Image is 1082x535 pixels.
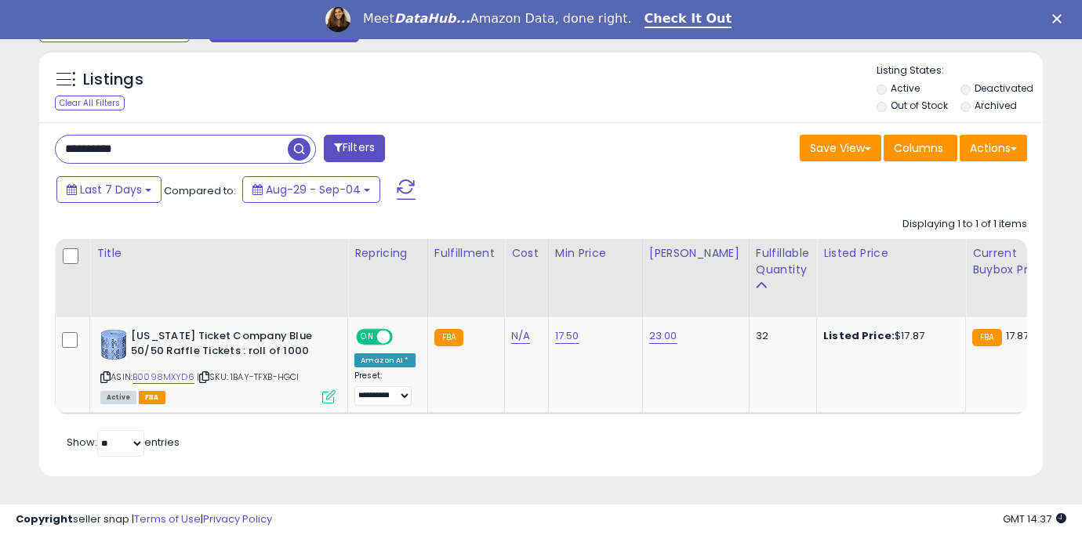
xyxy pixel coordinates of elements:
span: 2025-09-12 14:37 GMT [1003,512,1066,526]
label: Deactivated [975,81,1033,95]
span: | SKU: 1BAY-TFXB-HGCI [197,371,300,383]
button: Save View [800,135,881,161]
a: N/A [511,328,530,344]
a: Check It Out [644,11,732,28]
small: FBA [972,329,1001,346]
button: Last 7 Days [56,176,162,203]
i: DataHub... [394,11,470,26]
span: FBA [139,391,165,404]
p: Listing States: [877,63,1044,78]
button: Aug-29 - Sep-04 [242,176,380,203]
div: Current Buybox Price [972,245,1053,278]
button: Actions [960,135,1027,161]
a: 23.00 [649,328,677,344]
div: Fulfillment [434,245,498,262]
span: ON [358,331,377,344]
span: Compared to: [164,183,236,198]
span: 17.87 [1006,328,1029,343]
div: Displaying 1 to 1 of 1 items [902,217,1027,232]
div: $17.87 [823,329,953,343]
label: Active [891,81,920,95]
img: Profile image for Georgie [325,7,350,32]
a: 17.50 [555,328,579,344]
div: Title [96,245,341,262]
label: Archived [975,99,1017,112]
a: B0098MXYD6 [133,371,194,384]
div: Close [1052,14,1068,23]
span: All listings currently available for purchase on Amazon [100,391,136,404]
div: seller snap | | [16,512,272,527]
small: FBA [434,329,463,346]
div: [PERSON_NAME] [649,245,743,262]
div: Cost [511,245,542,262]
div: Meet Amazon Data, done right. [363,11,632,27]
div: Fulfillable Quantity [756,245,810,278]
button: Columns [884,135,957,161]
span: Last 7 Days [80,182,142,197]
span: Aug-29 - Sep-04 [266,182,361,197]
div: Min Price [555,245,636,262]
b: Listed Price: [823,328,895,343]
div: Amazon AI * [354,353,416,367]
div: Repricing [354,245,421,262]
label: Out of Stock [891,99,948,112]
div: Clear All Filters [55,96,125,110]
div: 32 [756,329,804,343]
span: Show: entries [67,435,180,450]
div: Preset: [354,371,416,406]
b: [US_STATE] Ticket Company Blue 50/50 Raffle Tickets : roll of 1000 [131,329,321,362]
button: Filters [324,135,385,162]
div: Listed Price [823,245,959,262]
strong: Copyright [16,512,73,526]
span: Columns [894,140,943,156]
span: OFF [390,331,416,344]
h5: Listings [83,69,143,91]
div: ASIN: [100,329,336,402]
a: Privacy Policy [203,512,272,526]
img: 51gBqOh2htL._SL40_.jpg [100,329,127,360]
a: Terms of Use [134,512,201,526]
